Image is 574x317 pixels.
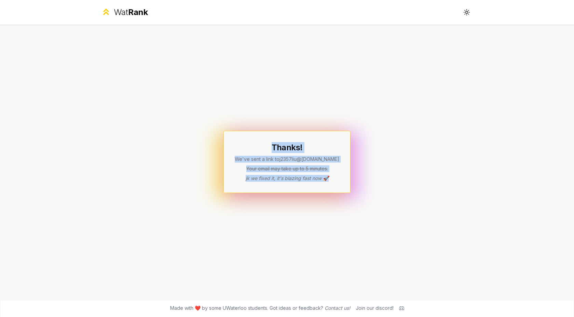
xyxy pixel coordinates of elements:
p: We've sent a link to j2357liu @[DOMAIN_NAME] [235,156,339,163]
a: WatRank [101,7,148,18]
span: Rank [128,7,148,17]
p: jk we fixed it, it's blazing fast now 🚀 [235,175,339,182]
div: Wat [114,7,148,18]
span: Made with ❤️ by some UWaterloo students. Got ideas or feedback? [170,305,350,312]
p: Your email may take up to 5 minutes. [235,165,339,172]
a: Contact us! [325,305,350,311]
div: Join our discord! [356,305,394,312]
h1: Thanks! [235,142,339,153]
